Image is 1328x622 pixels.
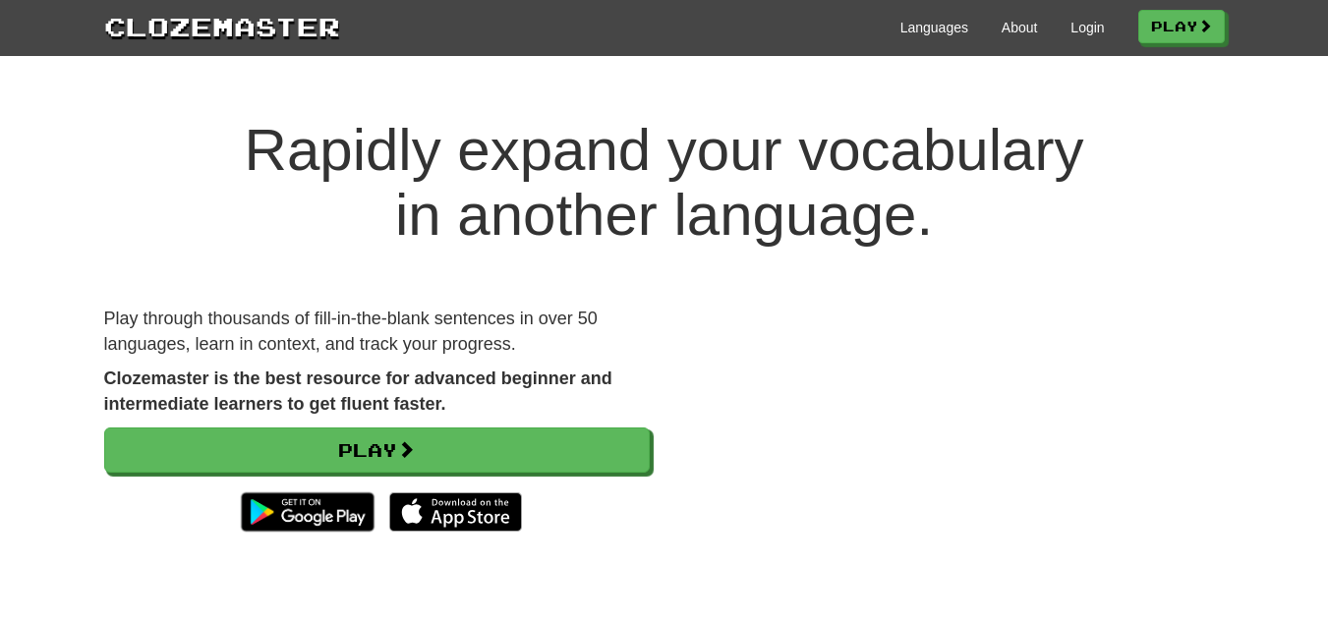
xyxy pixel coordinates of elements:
a: Clozemaster [104,8,340,44]
img: Download_on_the_App_Store_Badge_US-UK_135x40-25178aeef6eb6b83b96f5f2d004eda3bffbb37122de64afbaef7... [389,492,522,532]
p: Play through thousands of fill-in-the-blank sentences in over 50 languages, learn in context, and... [104,307,650,357]
img: Get it on Google Play [231,482,383,541]
a: Play [1138,10,1225,43]
a: About [1002,18,1038,37]
a: Login [1070,18,1104,37]
a: Languages [900,18,968,37]
a: Play [104,427,650,473]
strong: Clozemaster is the best resource for advanced beginner and intermediate learners to get fluent fa... [104,368,612,414]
